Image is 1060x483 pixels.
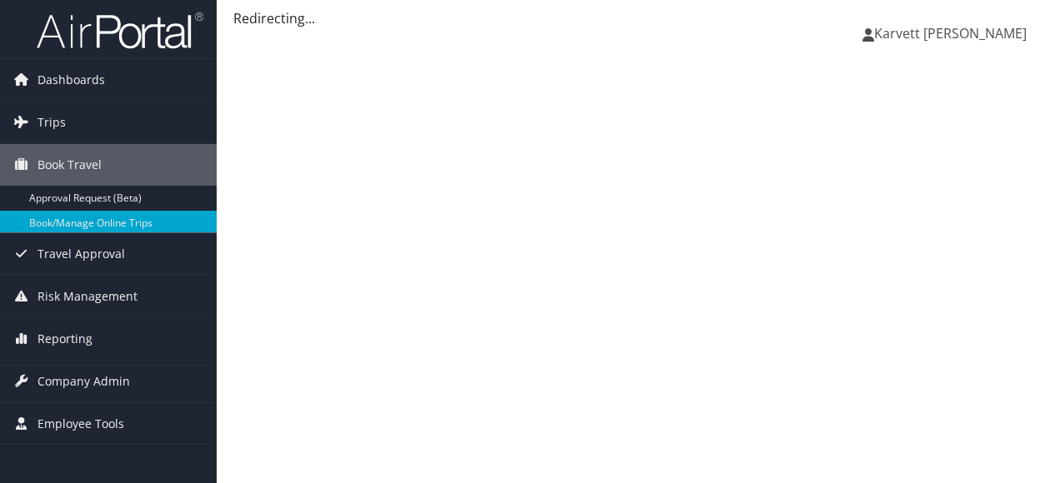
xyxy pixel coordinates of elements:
[37,11,203,50] img: airportal-logo.png
[37,144,102,186] span: Book Travel
[37,361,130,402] span: Company Admin
[37,59,105,101] span: Dashboards
[37,403,124,445] span: Employee Tools
[37,102,66,143] span: Trips
[233,8,1043,28] div: Redirecting...
[37,276,137,317] span: Risk Management
[874,24,1027,42] span: Karvett [PERSON_NAME]
[37,318,92,360] span: Reporting
[37,233,125,275] span: Travel Approval
[862,8,1043,58] a: Karvett [PERSON_NAME]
